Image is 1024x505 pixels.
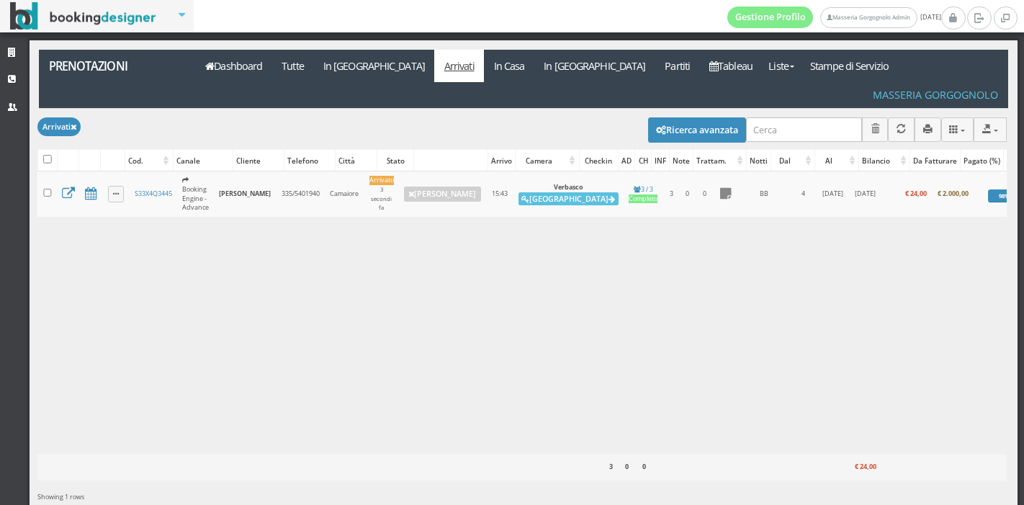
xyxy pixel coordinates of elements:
b: 0 [625,462,629,471]
div: Trattam. [693,151,746,171]
button: Arrivati [37,117,81,135]
div: Da Fatturare [910,151,960,171]
a: [PERSON_NAME] [404,187,481,202]
b: Verbasco [554,182,583,192]
a: Tutte [272,50,314,82]
td: 15:43 [486,171,513,217]
div: Al [815,151,858,171]
div: Checkin [580,151,619,171]
div: Stato [377,151,413,171]
a: Liste [762,50,800,82]
a: Dashboard [196,50,272,82]
b: [PERSON_NAME] [219,189,271,198]
td: 335/5401940 [277,171,325,217]
td: Booking Engine - Advance [177,171,214,217]
div: € 24,00 [830,458,879,477]
a: S33X4Q3445 [135,189,172,198]
a: In Casa [484,50,534,82]
h4: Masseria Gorgognolo [873,89,998,101]
span: [DATE] [727,6,941,28]
div: Telefono [284,151,335,171]
td: 0 [696,171,714,217]
div: Dal [771,151,814,171]
td: 0 [680,171,696,217]
div: Pagato (%) [961,151,1003,171]
div: CH [635,151,651,171]
a: Masseria Gorgognolo Admin [820,7,917,28]
a: In [GEOGRAPHIC_DATA] [534,50,655,82]
div: Note [670,151,693,171]
small: 3 secondi fa [371,186,392,212]
a: Partiti [655,50,700,82]
div: Canale [174,151,233,171]
div: Completo [629,195,657,204]
div: Bilancio [859,151,910,171]
b: € 24,00 [905,189,927,198]
div: Arrivo [488,151,515,171]
div: Arrivato [369,176,394,185]
b: 3 [609,462,613,471]
button: Export [974,117,1007,141]
div: 98% [988,189,1020,202]
td: BB [737,171,791,217]
td: 4 [791,171,815,217]
a: Prenotazioni [39,50,188,82]
div: Città [336,151,377,171]
div: INF [652,151,669,171]
a: 3 / 3Completo [629,184,657,204]
input: Cerca [746,117,862,141]
div: Cod. [125,151,172,171]
a: Gestione Profilo [727,6,814,28]
a: Tableau [700,50,763,82]
a: Stampe di Servizio [801,50,899,82]
a: In [GEOGRAPHIC_DATA] [313,50,434,82]
button: [GEOGRAPHIC_DATA] [518,192,619,205]
td: Camaiore [325,171,364,217]
div: Notti [747,151,771,171]
span: Showing 1 rows [37,492,84,501]
img: BookingDesigner.com [10,2,156,30]
b: € 2.000,00 [938,189,969,198]
button: Aggiorna [888,117,915,141]
td: [DATE] [850,171,881,217]
div: Cliente [233,151,284,171]
button: Ricerca avanzata [648,117,746,142]
a: Arrivati [434,50,484,82]
td: 3 [663,171,680,217]
td: [DATE] [815,171,850,217]
b: 0 [642,462,646,471]
div: AD [619,151,634,171]
div: Camera [516,151,578,171]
